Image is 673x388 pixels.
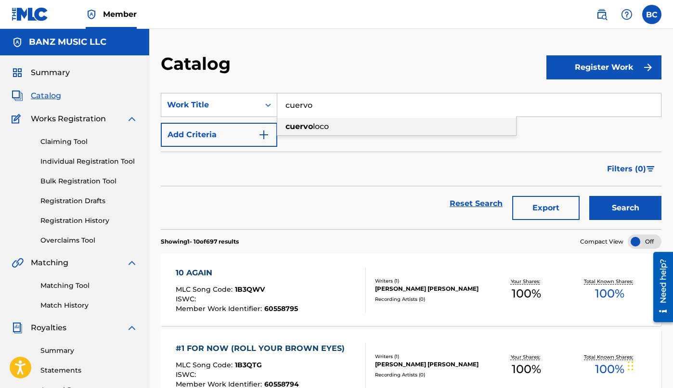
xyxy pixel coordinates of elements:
div: 10 AGAIN [176,267,298,279]
img: 9d2ae6d4665cec9f34b9.svg [258,129,270,141]
div: Work Title [167,99,254,111]
a: SummarySummary [12,67,70,78]
div: Writers ( 1 ) [375,353,485,360]
img: Summary [12,67,23,78]
a: Individual Registration Tool [40,156,138,167]
strong: cuervo [285,122,313,131]
span: 60558795 [264,304,298,313]
span: Compact View [580,237,623,246]
p: Total Known Shares: [584,278,635,285]
img: expand [126,322,138,334]
p: Your Shares: [511,278,543,285]
div: [PERSON_NAME] [PERSON_NAME] [375,285,485,293]
span: ISWC : [176,370,198,379]
span: Summary [31,67,70,78]
span: MLC Song Code : [176,361,235,369]
span: Member [103,9,137,20]
button: Add Criteria [161,123,277,147]
a: Match History [40,300,138,310]
span: Royalties [31,322,66,334]
span: 1B3QWV [235,285,265,294]
a: Reset Search [445,193,507,214]
a: Registration History [40,216,138,226]
a: Public Search [592,5,611,24]
a: Matching Tool [40,281,138,291]
img: Matching [12,257,24,269]
span: 1B3QTG [235,361,262,369]
img: expand [126,113,138,125]
p: Total Known Shares: [584,353,635,361]
span: ISWC : [176,295,198,303]
a: Registration Drafts [40,196,138,206]
a: CatalogCatalog [12,90,61,102]
img: help [621,9,633,20]
h2: Catalog [161,53,235,75]
img: Top Rightsholder [86,9,97,20]
iframe: Resource Center [646,248,673,325]
form: Search Form [161,93,661,229]
button: Export [512,196,580,220]
span: Filters ( 0 ) [607,163,646,175]
img: Accounts [12,37,23,48]
span: Works Registration [31,113,106,125]
span: Catalog [31,90,61,102]
img: MLC Logo [12,7,49,21]
div: Recording Artists ( 0 ) [375,296,485,303]
div: Help [617,5,636,24]
button: Search [589,196,661,220]
span: 100 % [595,285,624,302]
img: expand [126,257,138,269]
p: Your Shares: [511,353,543,361]
span: Member Work Identifier : [176,304,264,313]
div: Recording Artists ( 0 ) [375,371,485,378]
div: [PERSON_NAME] [PERSON_NAME] [375,360,485,369]
span: 100 % [595,361,624,378]
a: 10 AGAINMLC Song Code:1B3QWVISWC:Member Work Identifier:60558795Writers (1)[PERSON_NAME] [PERSON_... [161,254,661,326]
button: Register Work [546,55,661,79]
img: Royalties [12,322,23,334]
a: Claiming Tool [40,137,138,147]
img: Works Registration [12,113,24,125]
img: filter [647,166,655,172]
img: f7272a7cc735f4ea7f67.svg [642,62,654,73]
a: Bulk Registration Tool [40,176,138,186]
span: 100 % [512,285,541,302]
iframe: Chat Widget [625,342,673,388]
button: Filters (0) [601,157,661,181]
div: Writers ( 1 ) [375,277,485,285]
div: #1 FOR NOW (ROLL YOUR BROWN EYES) [176,343,349,354]
span: MLC Song Code : [176,285,235,294]
a: Summary [40,346,138,356]
div: User Menu [642,5,661,24]
img: search [596,9,608,20]
div: Drag [628,351,634,380]
span: Matching [31,257,68,269]
a: Statements [40,365,138,375]
p: Showing 1 - 10 of 697 results [161,237,239,246]
span: loco [313,122,329,131]
a: Overclaims Tool [40,235,138,246]
h5: BANZ MUSIC LLC [29,37,106,48]
img: Catalog [12,90,23,102]
span: 100 % [512,361,541,378]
